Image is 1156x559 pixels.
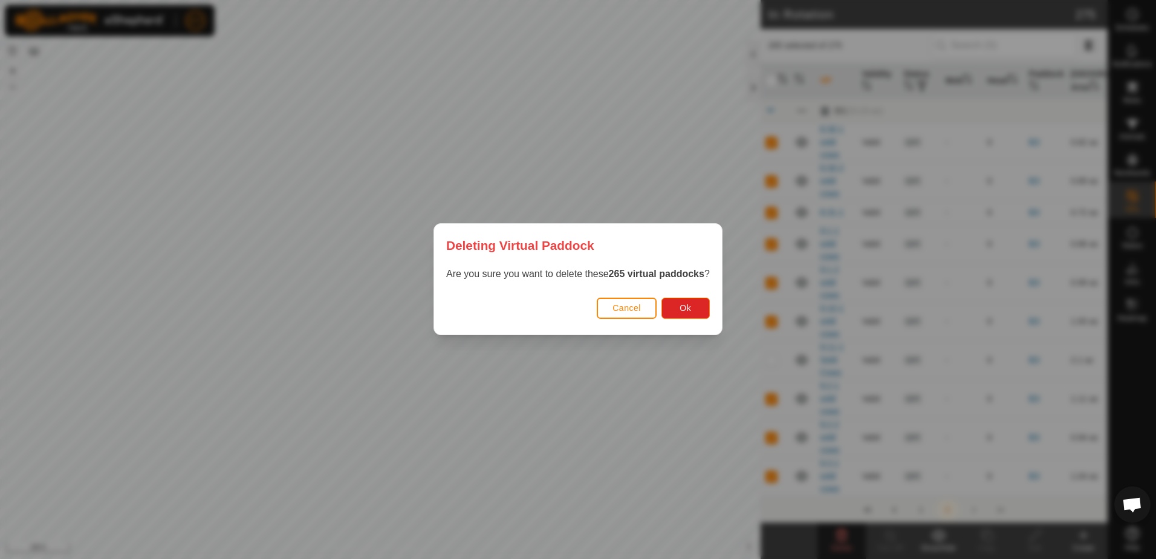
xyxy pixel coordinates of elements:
[609,269,704,279] strong: 265 virtual paddocks
[597,298,657,319] button: Cancel
[446,236,594,255] span: Deleting Virtual Paddock
[661,298,710,319] button: Ok
[680,304,691,313] span: Ok
[612,304,641,313] span: Cancel
[446,269,710,279] span: Are you sure you want to delete these ?
[1114,486,1151,523] div: Open chat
